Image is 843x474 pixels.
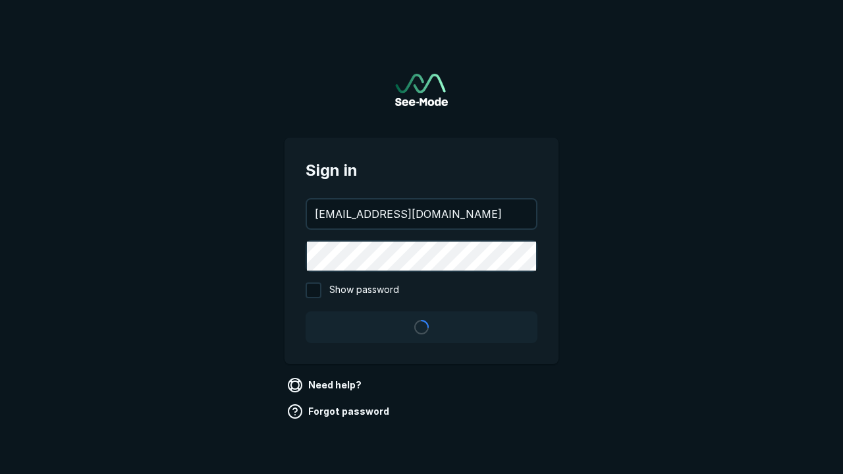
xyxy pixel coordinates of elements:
a: Forgot password [285,401,394,422]
span: Sign in [306,159,537,182]
a: Go to sign in [395,74,448,106]
img: See-Mode Logo [395,74,448,106]
span: Show password [329,282,399,298]
input: your@email.com [307,199,536,228]
a: Need help? [285,375,367,396]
